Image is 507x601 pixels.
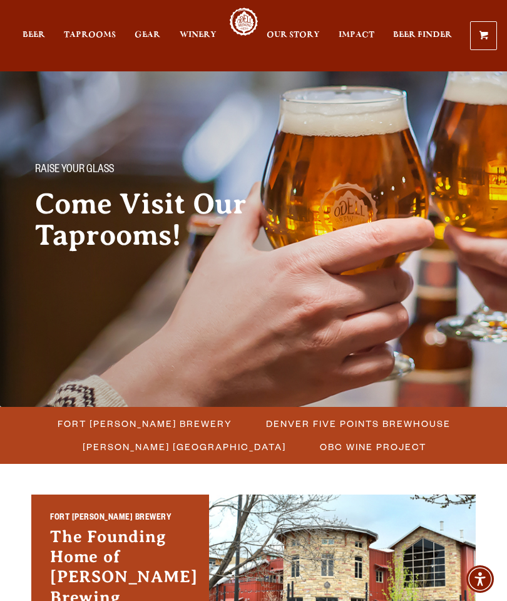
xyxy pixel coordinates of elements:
div: Accessibility Menu [466,565,494,593]
a: Beer Finder [393,8,452,64]
span: Fort [PERSON_NAME] Brewery [58,414,232,433]
span: Gear [135,30,160,40]
span: Raise your glass [35,162,114,178]
a: OBC Wine Project [312,438,433,456]
a: Taprooms [64,8,116,64]
a: Impact [339,8,374,64]
a: [PERSON_NAME] [GEOGRAPHIC_DATA] [75,438,292,456]
span: Winery [180,30,217,40]
span: Our Story [267,30,320,40]
h2: Come Visit Our Taprooms! [35,188,305,251]
span: Denver Five Points Brewhouse [266,414,451,433]
span: Impact [339,30,374,40]
span: Taprooms [64,30,116,40]
a: Our Story [267,8,320,64]
a: Fort [PERSON_NAME] Brewery [50,414,238,433]
span: Beer [23,30,45,40]
span: OBC Wine Project [320,438,426,456]
span: Beer Finder [393,30,452,40]
a: Beer [23,8,45,64]
h2: Fort [PERSON_NAME] Brewery [50,512,190,527]
a: Odell Home [228,8,260,36]
a: Gear [135,8,160,64]
a: Winery [180,8,217,64]
span: [PERSON_NAME] [GEOGRAPHIC_DATA] [83,438,286,456]
a: Denver Five Points Brewhouse [259,414,457,433]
